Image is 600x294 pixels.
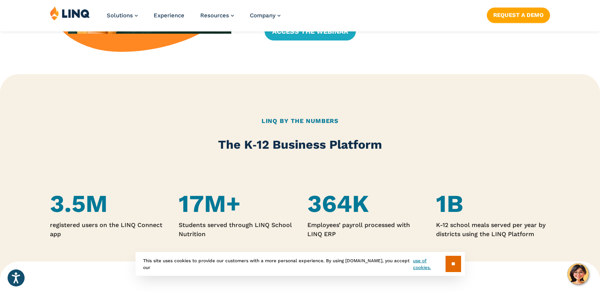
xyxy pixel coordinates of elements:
[250,12,276,19] span: Company
[154,12,184,19] a: Experience
[107,6,281,31] nav: Primary Navigation
[200,12,229,19] span: Resources
[50,221,164,239] p: registered users on the LINQ Connect app
[436,221,550,239] p: K-12 school meals served per year by districts using the LINQ Platform
[436,190,550,218] h4: 1B
[307,221,421,239] p: Employees’ payroll processed with LINQ ERP
[179,221,292,239] p: Students served through LINQ School Nutrition
[136,252,465,276] div: This site uses cookies to provide our customers with a more personal experience. By using [DOMAIN...
[107,12,133,19] span: Solutions
[487,6,550,23] nav: Button Navigation
[413,257,445,271] a: use of cookies.
[200,12,234,19] a: Resources
[50,190,164,218] h4: 3.5M
[567,263,589,285] button: Hello, have a question? Let’s chat.
[107,12,138,19] a: Solutions
[50,117,550,126] h2: LINQ By the Numbers
[179,190,292,218] h4: 17M+
[50,136,550,153] h2: The K‑12 Business Platform
[250,12,281,19] a: Company
[307,190,421,218] h4: 364K
[50,6,90,20] img: LINQ | K‑12 Software
[487,8,550,23] a: Request a Demo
